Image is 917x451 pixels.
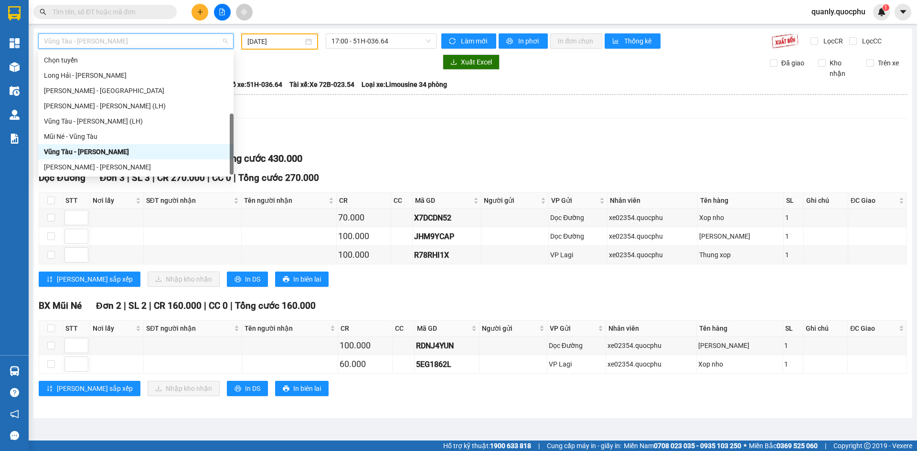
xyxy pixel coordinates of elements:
th: Tên hàng [698,193,783,209]
input: Tìm tên, số ĐT hoặc mã đơn [53,7,165,17]
div: xe02354.quocphu [609,231,696,241]
span: Nơi lấy [93,323,134,334]
img: solution-icon [10,134,20,144]
div: 1 [784,359,801,369]
span: Tổng cước 270.000 [238,172,319,183]
button: In đơn chọn [550,33,602,49]
div: 70.000 [338,211,389,224]
span: Đơn 3 [100,172,125,183]
img: 9k= [771,33,799,49]
span: In biên lai [293,383,321,394]
span: Lọc CR [820,36,844,46]
div: Vũng Tàu - Phan Thiết [38,144,234,159]
th: Nhân viên [608,193,698,209]
span: [PERSON_NAME] sắp xếp [57,383,133,394]
div: Phan Thiết - Vũng Tàu (LH) [38,98,234,114]
span: 1 [884,4,887,11]
div: JHM9YCAP [414,231,479,242]
span: Mã GD [417,323,469,334]
span: In phơi [518,36,540,46]
span: Tổng cước 160.000 [235,300,316,311]
img: logo-vxr [8,6,21,21]
div: Xop nho [699,212,781,223]
button: syncLàm mới [441,33,496,49]
span: [PERSON_NAME] sắp xếp [57,274,133,284]
th: Tên hàng [697,321,783,336]
span: In DS [245,383,260,394]
th: Nhân viên [606,321,697,336]
div: xe02354.quocphu [609,212,696,223]
td: 5EG1862L [415,355,480,374]
span: Xuất Excel [461,57,492,67]
span: printer [283,276,289,283]
th: CR [337,193,391,209]
div: [PERSON_NAME] [698,340,781,351]
div: [PERSON_NAME] - [GEOGRAPHIC_DATA] [44,85,228,96]
button: sort-ascending[PERSON_NAME] sắp xếp [39,272,140,287]
div: VP Lagi [550,250,606,260]
td: JHM9YCAP [413,227,481,246]
span: ĐC Giao [851,195,897,206]
span: VP Gửi [551,195,597,206]
span: printer [506,38,514,45]
span: SĐT người nhận [146,195,232,206]
button: bar-chartThống kê [605,33,661,49]
img: warehouse-icon [10,366,20,376]
span: quanly.quocphu [804,6,873,18]
div: [PERSON_NAME] - [PERSON_NAME] [44,162,228,172]
td: Dọc Đường [547,336,607,355]
span: VP Gửi [550,323,597,334]
span: message [10,431,19,440]
button: printerIn phơi [499,33,548,49]
span: caret-down [899,8,907,16]
strong: 0708 023 035 - 0935 103 250 [654,442,741,450]
div: xe02354.quocphu [609,250,696,260]
span: In DS [245,274,260,284]
span: Nơi lấy [93,195,134,206]
div: Vũng Tàu - [PERSON_NAME] (LH) [44,116,228,126]
span: 17:00 - 51H-036.64 [331,34,431,48]
th: CC [393,321,415,336]
span: Tài xế: Xe 72B-023.54 [289,79,354,90]
td: VP Lagi [549,246,608,264]
span: Dọc Đường [39,172,85,183]
span: aim [241,9,247,15]
span: Làm mới [461,36,489,46]
sup: 1 [883,4,889,11]
th: SL [784,193,804,209]
span: SL 2 [128,300,147,311]
div: VP Lagi [549,359,605,369]
span: printer [283,385,289,393]
span: | [230,300,233,311]
span: | [149,300,151,311]
img: dashboard-icon [10,38,20,48]
button: printerIn DS [227,381,268,396]
span: plus [197,9,203,15]
div: 100.000 [338,248,389,262]
span: printer [235,276,241,283]
button: printerIn DS [227,272,268,287]
div: Long Hải - [PERSON_NAME] [44,70,228,81]
span: bar-chart [612,38,620,45]
span: Lọc CC [858,36,883,46]
th: STT [63,321,90,336]
button: downloadNhập kho nhận [148,272,220,287]
span: | [124,300,126,311]
span: sort-ascending [46,385,53,393]
div: Phan Rí - Long Hải [38,83,234,98]
div: xe02354.quocphu [608,359,695,369]
span: | [538,441,540,451]
span: Người gửi [482,323,537,334]
td: X7DCDN52 [413,209,481,227]
span: SĐT người nhận [146,323,232,334]
button: downloadXuất Excel [443,54,500,70]
div: Dọc Đường [550,231,606,241]
div: 1 [785,231,802,241]
div: Vũng Tàu - [PERSON_NAME] [44,147,228,157]
div: [PERSON_NAME] - [PERSON_NAME] (LH) [44,101,228,111]
div: Phan Thiết - Vũng Tàu [38,159,234,175]
div: 1 [785,250,802,260]
span: Thống kê [624,36,653,46]
button: plus [192,4,208,21]
span: Hỗ trợ kỹ thuật: [443,441,531,451]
